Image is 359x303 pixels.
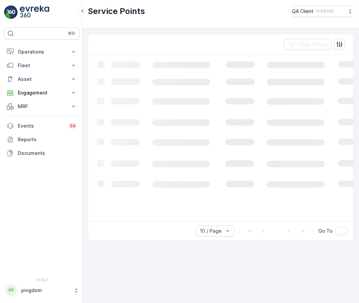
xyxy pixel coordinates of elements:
button: MRF [4,100,80,113]
button: Clear Filters [284,39,331,50]
span: Go To [318,228,333,234]
button: Fleet [4,59,80,72]
p: Reports [18,136,77,143]
p: ( +03:00 ) [316,9,334,14]
a: Events34 [4,119,80,133]
div: PP [6,285,17,296]
p: ⌘B [68,31,75,36]
p: MRF [18,103,66,110]
p: QA Client [292,8,314,15]
button: QA Client(+03:00) [292,5,354,17]
img: logo_light-DOdMpM7g.png [20,5,49,19]
span: v 1.50.1 [4,278,80,282]
button: PPpingdom [4,283,80,298]
p: pingdom [21,287,70,294]
p: Fleet [18,62,66,69]
img: logo [4,5,18,19]
p: Asset [18,76,66,83]
a: Documents [4,146,80,160]
button: Engagement [4,86,80,100]
p: Service Points [88,6,145,17]
p: Engagement [18,89,66,96]
a: Reports [4,133,80,146]
button: Asset [4,72,80,86]
p: Clear Filters [297,41,327,48]
button: Operations [4,45,80,59]
p: 34 [70,123,76,129]
p: Documents [18,150,77,157]
p: Events [18,122,64,129]
p: Operations [18,48,66,55]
